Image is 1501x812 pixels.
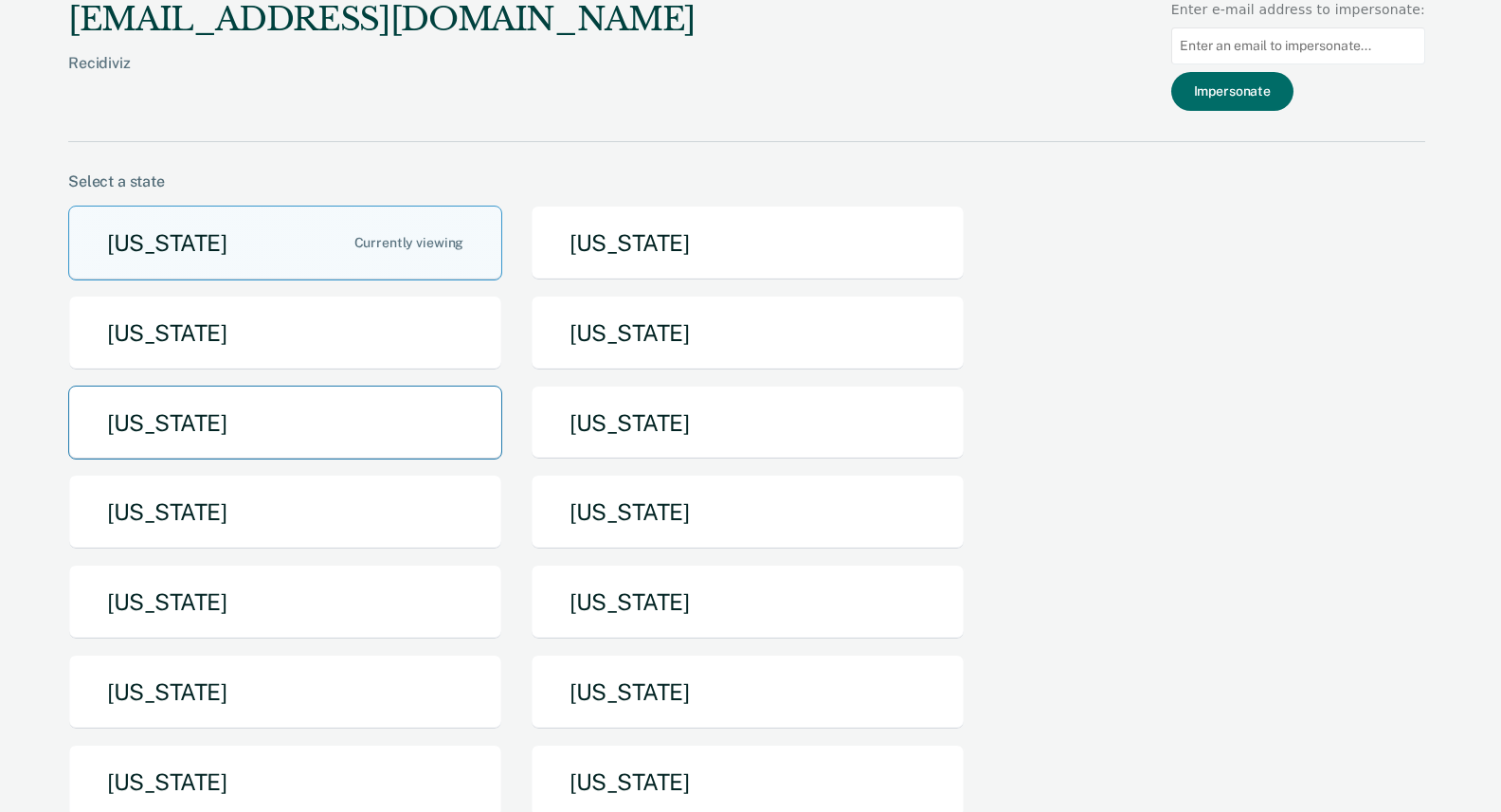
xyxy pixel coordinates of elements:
[68,296,502,370] button: [US_STATE]
[68,54,696,102] div: Recidiviz
[68,475,502,550] button: [US_STATE]
[68,206,502,280] button: [US_STATE]
[531,206,965,280] button: [US_STATE]
[68,655,502,730] button: [US_STATE]
[531,475,965,550] button: [US_STATE]
[68,565,502,640] button: [US_STATE]
[1171,72,1293,111] button: Impersonate
[1171,27,1425,64] input: Enter an email to impersonate...
[531,296,965,370] button: [US_STATE]
[68,172,1425,190] div: Select a state
[68,386,502,460] button: [US_STATE]
[531,655,965,730] button: [US_STATE]
[531,565,965,640] button: [US_STATE]
[531,386,965,460] button: [US_STATE]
